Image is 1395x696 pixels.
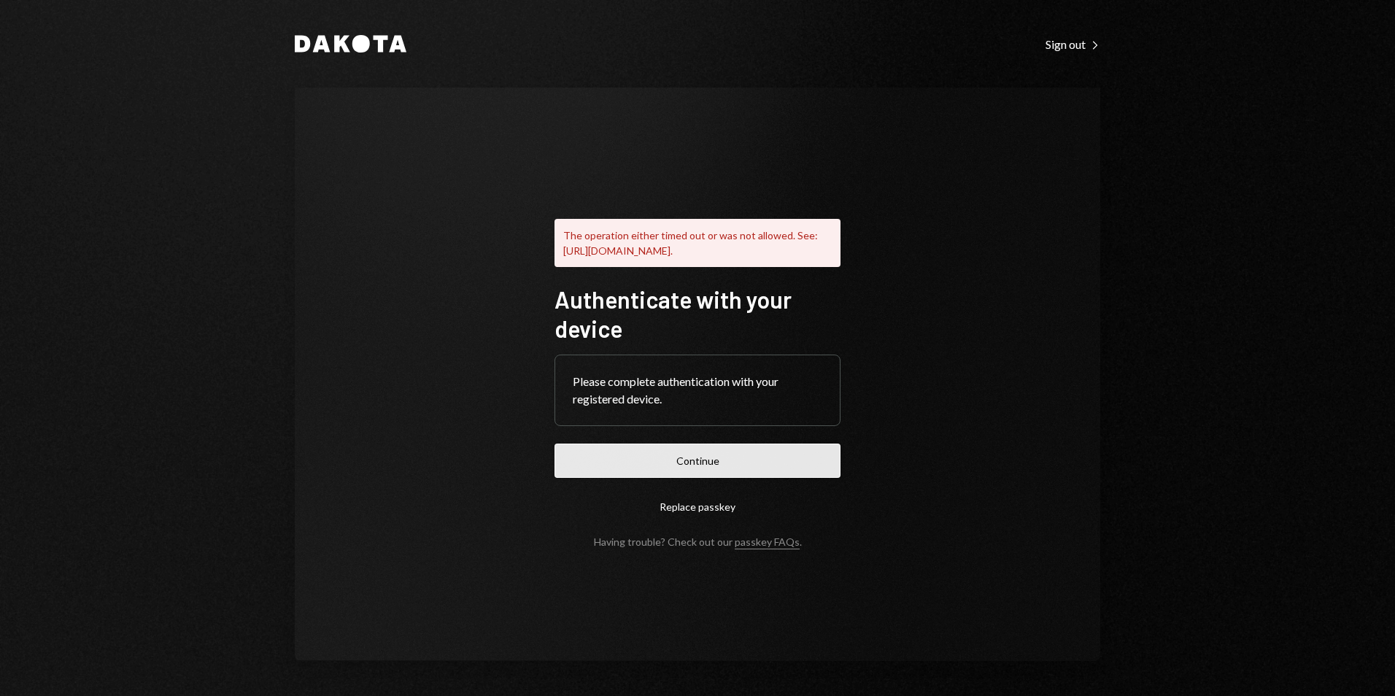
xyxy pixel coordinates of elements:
[573,373,822,408] div: Please complete authentication with your registered device.
[735,535,800,549] a: passkey FAQs
[554,285,841,343] h1: Authenticate with your device
[1046,36,1100,52] a: Sign out
[594,535,802,548] div: Having trouble? Check out our .
[554,219,841,267] div: The operation either timed out or was not allowed. See: [URL][DOMAIN_NAME].
[554,444,841,478] button: Continue
[1046,37,1100,52] div: Sign out
[554,490,841,524] button: Replace passkey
